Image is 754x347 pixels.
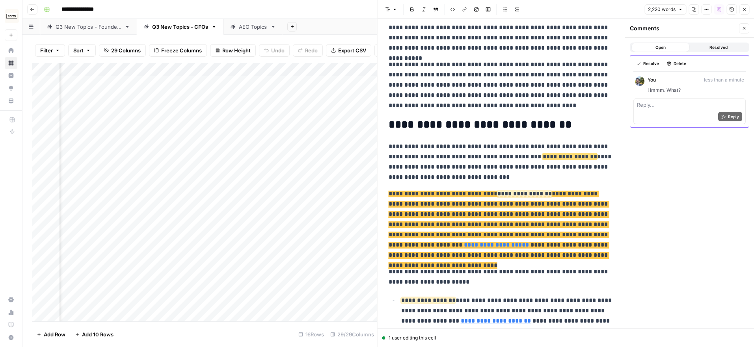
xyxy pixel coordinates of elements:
[5,95,17,107] a: Your Data
[633,59,662,68] button: Resolve
[161,46,202,54] span: Freeze Columns
[674,60,686,67] span: Delete
[223,19,283,35] a: AEO Topics
[111,46,141,54] span: 29 Columns
[271,46,285,54] span: Undo
[295,328,327,341] div: 16 Rows
[73,46,84,54] span: Sort
[648,76,744,84] div: You
[259,44,290,57] button: Undo
[728,113,739,120] span: Reply
[5,9,19,23] img: Carta Logo
[648,87,744,94] span: Hmmm. What?
[293,44,323,57] button: Redo
[690,43,748,52] button: Resolved
[635,76,644,86] img: 5gmal12a4h6pmgtf80cvs7hedidr
[5,319,17,331] a: Learning Hub
[5,69,17,82] a: Insights
[704,76,744,84] span: less than a minute
[32,328,70,341] button: Add Row
[5,293,17,306] a: Settings
[382,334,750,341] div: 1 user editing this cell
[137,19,223,35] a: Q3 New Topics - CFOs
[210,44,256,57] button: Row Height
[70,328,118,341] button: Add 10 Rows
[664,59,689,68] button: Delete
[5,331,17,344] button: Help + Support
[5,44,17,57] a: Home
[644,4,686,15] button: 2,220 words
[648,6,676,13] span: 2,220 words
[327,328,377,341] div: 29/29 Columns
[35,44,65,57] button: Filter
[239,23,267,31] div: AEO Topics
[5,82,17,95] a: Opportunities
[5,6,17,26] button: Workspace: Carta
[44,330,65,338] span: Add Row
[5,57,17,69] a: Browse
[326,44,371,57] button: Export CSV
[149,44,207,57] button: Freeze Columns
[40,46,53,54] span: Filter
[709,44,728,50] span: Resolved
[68,44,96,57] button: Sort
[718,112,742,121] button: Reply
[643,60,659,67] span: Resolve
[338,46,366,54] span: Export CSV
[655,44,666,50] span: Open
[56,23,121,31] div: Q3 New Topics - Founders
[5,306,17,319] a: Usage
[152,23,208,31] div: Q3 New Topics - CFOs
[305,46,318,54] span: Redo
[82,330,114,338] span: Add 10 Rows
[222,46,251,54] span: Row Height
[99,44,146,57] button: 29 Columns
[40,19,137,35] a: Q3 New Topics - Founders
[630,24,737,32] div: Comments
